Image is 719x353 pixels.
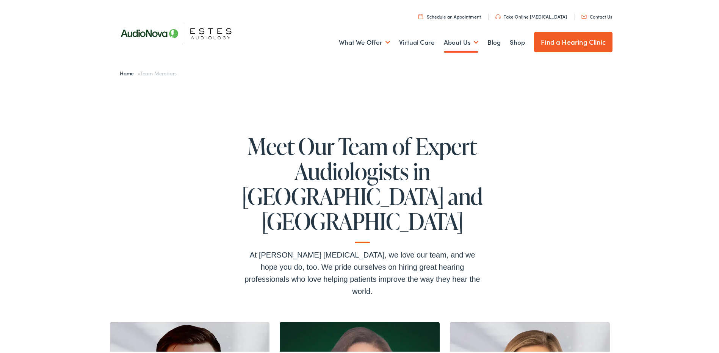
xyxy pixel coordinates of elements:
span: Team Members [140,68,177,75]
a: Find a Hearing Clinic [534,30,612,51]
a: Home [120,68,138,75]
img: utility icon [581,13,587,17]
a: Contact Us [581,12,612,18]
h1: Meet Our Team of Expert Audiologists in [GEOGRAPHIC_DATA] and [GEOGRAPHIC_DATA] [241,132,484,242]
a: Schedule an Appointment [418,12,481,18]
img: utility icon [495,13,501,17]
a: Blog [487,27,501,55]
a: What We Offer [339,27,390,55]
a: Virtual Care [399,27,435,55]
a: Take Online [MEDICAL_DATA] [495,12,567,18]
a: Shop [510,27,525,55]
div: At [PERSON_NAME] [MEDICAL_DATA], we love our team, and we hope you do, too. We pride ourselves on... [241,247,484,296]
span: » [120,68,177,75]
a: About Us [444,27,478,55]
img: utility icon [418,12,423,17]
